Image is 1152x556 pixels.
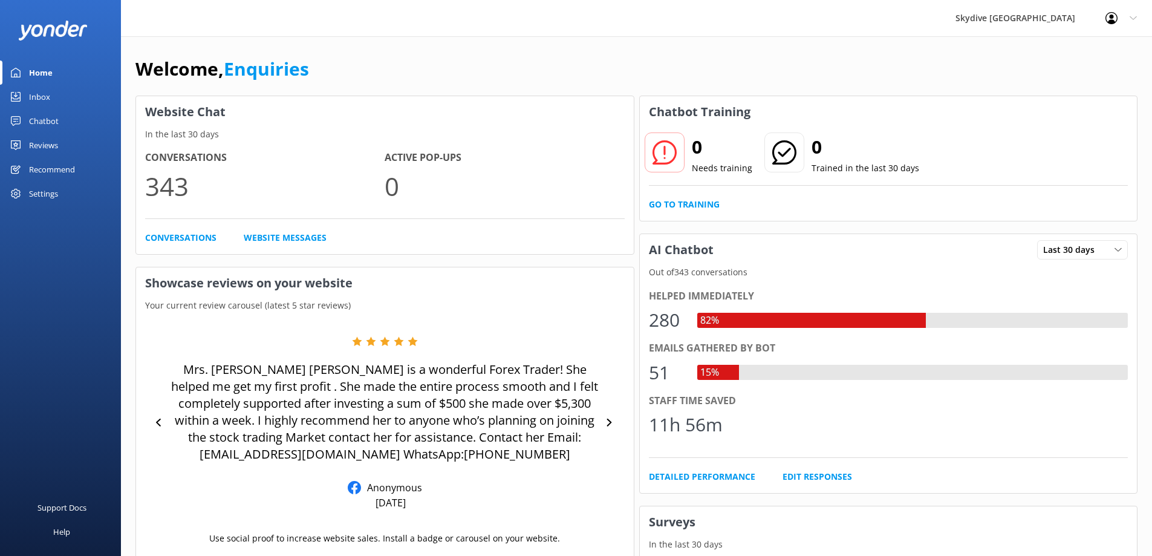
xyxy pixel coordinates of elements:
[649,306,685,335] div: 280
[361,481,422,494] p: Anonymous
[649,198,720,211] a: Go to Training
[649,289,1128,304] div: Helped immediately
[649,358,685,387] div: 51
[783,470,852,483] a: Edit Responses
[37,495,86,520] div: Support Docs
[29,61,53,85] div: Home
[145,166,385,206] p: 343
[209,532,560,545] p: Use social proof to increase website sales. Install a badge or carousel on your website.
[649,393,1128,409] div: Staff time saved
[1043,243,1102,257] span: Last 30 days
[29,85,50,109] div: Inbox
[29,133,58,157] div: Reviews
[136,128,634,141] p: In the last 30 days
[224,56,309,81] a: Enquiries
[692,162,752,175] p: Needs training
[697,365,722,381] div: 15%
[29,109,59,133] div: Chatbot
[18,21,88,41] img: yonder-white-logo.png
[385,150,624,166] h4: Active Pop-ups
[145,150,385,166] h4: Conversations
[640,96,760,128] h3: Chatbot Training
[53,520,70,544] div: Help
[812,162,919,175] p: Trained in the last 30 days
[697,313,722,329] div: 82%
[640,506,1137,538] h3: Surveys
[145,231,216,244] a: Conversations
[385,166,624,206] p: 0
[640,266,1137,279] p: Out of 343 conversations
[640,234,723,266] h3: AI Chatbot
[376,496,406,509] p: [DATE]
[649,341,1128,356] div: Emails gathered by bot
[812,132,919,162] h2: 0
[649,470,755,483] a: Detailed Performance
[692,132,752,162] h2: 0
[136,299,634,312] p: Your current review carousel (latest 5 star reviews)
[136,96,634,128] h3: Website Chat
[135,54,309,83] h1: Welcome,
[169,361,600,463] p: Mrs. [PERSON_NAME] [PERSON_NAME] is a wonderful Forex Trader! She helped me get my first profit ....
[29,157,75,182] div: Recommend
[136,267,634,299] h3: Showcase reviews on your website
[244,231,327,244] a: Website Messages
[640,538,1137,551] p: In the last 30 days
[348,481,361,494] img: Facebook Reviews
[29,182,58,206] div: Settings
[649,410,723,439] div: 11h 56m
